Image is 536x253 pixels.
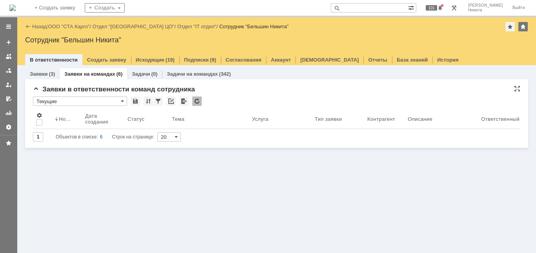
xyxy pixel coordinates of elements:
a: Отчеты [368,57,387,63]
div: Тип заявки [315,116,343,122]
div: Сортировка... [144,96,153,106]
a: Отдел "IT отдел" [177,24,217,29]
a: Отдел "[GEOGRAPHIC_DATA] ЦО" [93,24,175,29]
div: Скопировать ссылку на список [166,96,176,106]
span: 101 [426,5,437,11]
a: Заявки на командах [64,71,115,77]
div: (0) [151,71,157,77]
div: (6) [116,71,122,77]
div: Сотрудник "Бельшин Никита" [25,36,528,44]
span: Расширенный поиск [408,4,416,11]
div: / [48,24,93,29]
span: Никита [468,8,503,13]
div: Обновлять список [192,96,202,106]
div: Экспорт списка [179,96,189,106]
a: База знаний [397,57,428,63]
th: Контрагент [364,109,405,129]
th: Услуга [249,109,312,129]
div: Описание [408,116,433,122]
th: Тип заявки [312,109,364,129]
div: 6 [100,132,103,142]
i: Строк на странице: [56,132,154,142]
div: Сотрудник "Бельшин Никита" [219,24,289,29]
div: (3) [49,71,55,77]
a: Назад [32,24,47,29]
div: Статус [128,116,145,122]
a: [DEMOGRAPHIC_DATA] [300,57,359,63]
a: Аккаунт [271,57,291,63]
span: Настройки [36,112,42,118]
a: В ответственности [30,57,78,63]
div: (9) [210,57,216,63]
a: Перейти в интерфейс администратора [449,3,459,13]
a: Заявки в моей ответственности [2,64,15,77]
a: Создать заявку [2,36,15,49]
div: Изменить домашнюю страницу [518,22,528,31]
a: Исходящие [136,57,164,63]
th: Тема [169,109,249,129]
div: Фильтрация... [153,96,163,106]
div: Номер [59,116,73,122]
img: logo [9,5,16,11]
div: (19) [166,57,175,63]
a: Настройки [2,121,15,133]
div: Создать [85,3,125,13]
th: Ответственный [478,109,529,129]
span: [PERSON_NAME] [468,3,503,8]
a: Перейти на домашнюю страницу [9,5,16,11]
a: Создать заявку [87,57,126,63]
div: Дата создания [85,113,115,125]
a: Задачи [132,71,150,77]
span: Заявки в ответственности команд сотрудника [33,86,195,93]
th: Номер [52,109,82,129]
span: Объектов в списке: [56,134,98,140]
div: Сохранить вид [131,96,140,106]
div: Контрагент [367,116,395,122]
div: На всю страницу [514,86,520,92]
a: Согласования [226,57,262,63]
th: Статус [124,109,169,129]
th: Дата создания [82,109,124,129]
div: | [47,23,48,29]
div: Добавить в избранное [505,22,515,31]
div: (342) [219,71,231,77]
div: Ответственный [481,116,520,122]
a: Отчеты [2,107,15,119]
div: / [177,24,219,29]
a: Заявки на командах [2,50,15,63]
a: Заявки [30,71,47,77]
a: История [437,57,458,63]
a: Подписки [184,57,209,63]
div: / [93,24,177,29]
div: Тема [172,116,185,122]
a: ООО "СТА Карго" [48,24,90,29]
a: Задачи на командах [167,71,218,77]
div: Услуга [252,116,269,122]
a: Мои согласования [2,93,15,105]
a: Мои заявки [2,78,15,91]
